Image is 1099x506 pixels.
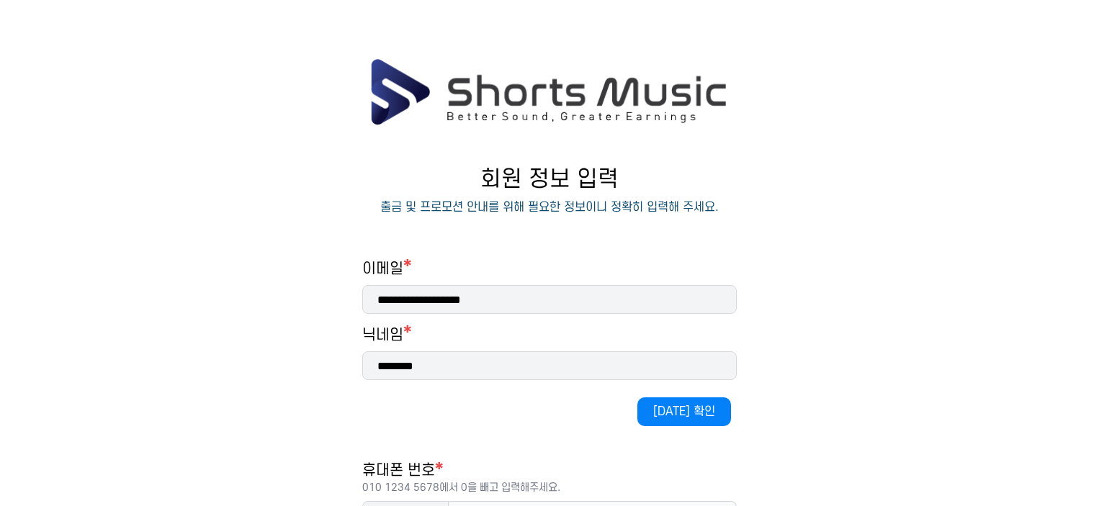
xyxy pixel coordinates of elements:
[362,481,737,495] p: 010 1234 5678에서 0을 빼고 입력해주세요.
[362,259,737,279] h1: 이메일
[362,167,737,193] p: 회원 정보 입력
[362,325,403,345] h1: 닉네임
[362,461,737,495] h1: 휴대폰 번호
[380,199,719,216] p: 출금 및 프로모션 안내를 위해 필요한 정보이니 정확히 입력해 주세요.
[369,58,730,127] img: ShortsMusic
[637,397,731,426] button: [DATE] 확인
